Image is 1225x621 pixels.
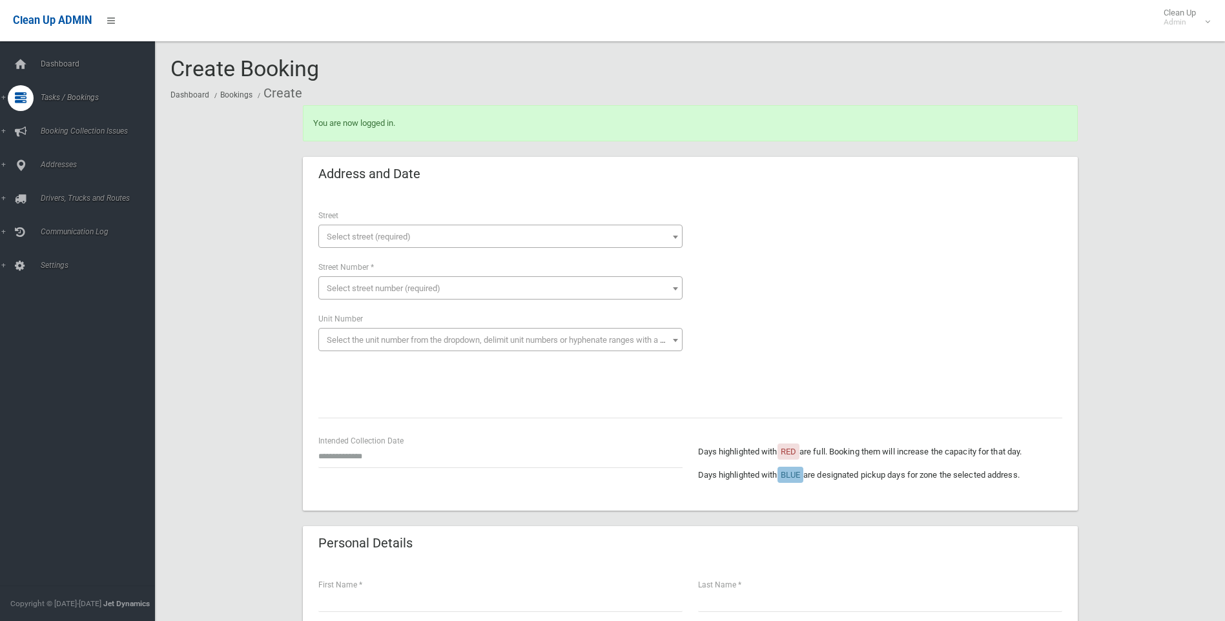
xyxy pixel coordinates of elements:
span: BLUE [781,470,800,480]
header: Address and Date [303,161,436,187]
p: Days highlighted with are full. Booking them will increase the capacity for that day. [698,444,1062,460]
div: You are now logged in. [303,105,1078,141]
span: Settings [37,261,165,270]
a: Bookings [220,90,252,99]
span: Select street number (required) [327,283,440,293]
strong: Jet Dynamics [103,599,150,608]
span: Create Booking [170,56,319,81]
span: Select the unit number from the dropdown, delimit unit numbers or hyphenate ranges with a comma [327,335,688,345]
span: Copyright © [DATE]-[DATE] [10,599,101,608]
span: Addresses [37,160,165,169]
small: Admin [1164,17,1196,27]
span: Communication Log [37,227,165,236]
span: Select street (required) [327,232,411,241]
span: Clean Up [1157,8,1209,27]
span: Drivers, Trucks and Routes [37,194,165,203]
p: Days highlighted with are designated pickup days for zone the selected address. [698,467,1062,483]
span: Clean Up ADMIN [13,14,92,26]
span: Tasks / Bookings [37,93,165,102]
span: Booking Collection Issues [37,127,165,136]
header: Personal Details [303,531,428,556]
span: RED [781,447,796,456]
a: Dashboard [170,90,209,99]
span: Dashboard [37,59,165,68]
li: Create [254,81,302,105]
